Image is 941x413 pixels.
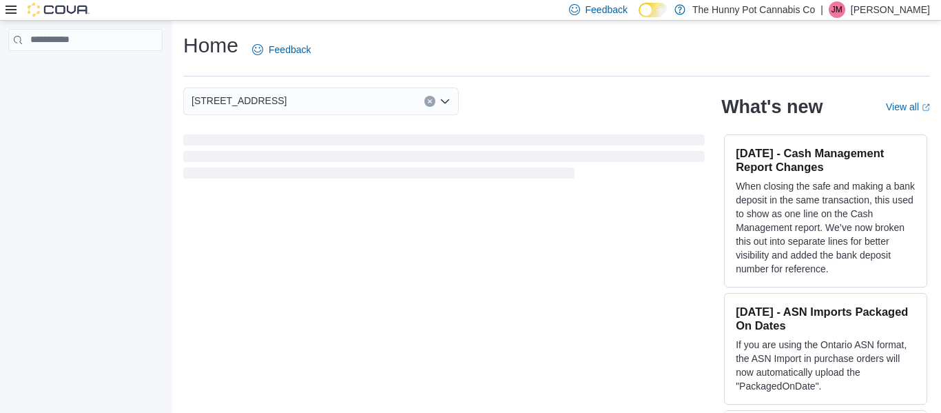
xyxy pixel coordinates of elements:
span: JM [831,1,842,18]
h1: Home [183,32,238,59]
button: Clear input [424,96,435,107]
p: When closing the safe and making a bank deposit in the same transaction, this used to show as one... [736,179,916,276]
p: If you are using the Ontario ASN format, the ASN Import in purchase orders will now automatically... [736,338,916,393]
svg: External link [922,103,930,112]
p: The Hunny Pot Cannabis Co [692,1,815,18]
nav: Complex example [8,54,163,87]
h2: What's new [721,96,823,118]
h3: [DATE] - ASN Imports Packaged On Dates [736,305,916,332]
span: Loading [183,137,705,181]
span: Feedback [586,3,628,17]
span: Feedback [269,43,311,57]
button: Open list of options [440,96,451,107]
input: Dark Mode [639,3,668,17]
span: [STREET_ADDRESS] [192,92,287,109]
p: [PERSON_NAME] [851,1,930,18]
a: View allExternal link [886,101,930,112]
img: Cova [28,3,90,17]
a: Feedback [247,36,316,63]
h3: [DATE] - Cash Management Report Changes [736,146,916,174]
p: | [820,1,823,18]
div: Jesse McGean [829,1,845,18]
